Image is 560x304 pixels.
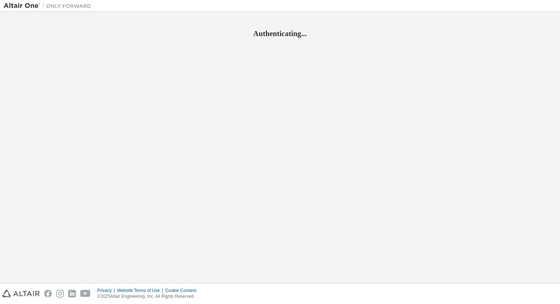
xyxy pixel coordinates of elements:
[97,288,117,293] div: Privacy
[44,290,52,297] img: facebook.svg
[68,290,76,297] img: linkedin.svg
[56,290,64,297] img: instagram.svg
[4,29,556,38] h2: Authenticating...
[80,290,91,297] img: youtube.svg
[165,288,201,293] div: Cookie Consent
[2,290,40,297] img: altair_logo.svg
[4,2,95,9] img: Altair One
[117,288,165,293] div: Website Terms of Use
[97,293,201,300] p: © 2025 Altair Engineering, Inc. All Rights Reserved.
